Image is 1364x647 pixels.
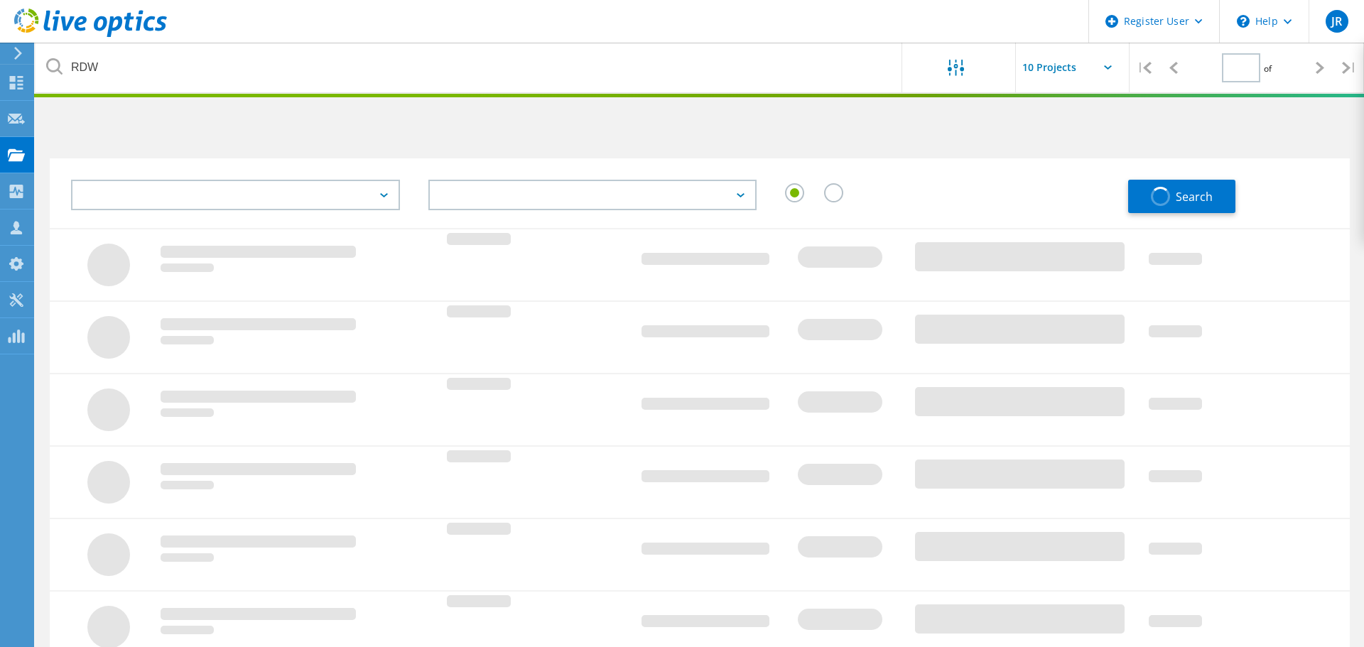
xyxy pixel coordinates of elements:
[1237,15,1250,28] svg: \n
[36,43,903,92] input: undefined
[1335,43,1364,93] div: |
[14,30,167,40] a: Live Optics Dashboard
[1264,62,1272,75] span: of
[1176,189,1213,205] span: Search
[1130,43,1159,93] div: |
[1128,180,1235,213] button: Search
[1331,16,1342,27] span: JR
